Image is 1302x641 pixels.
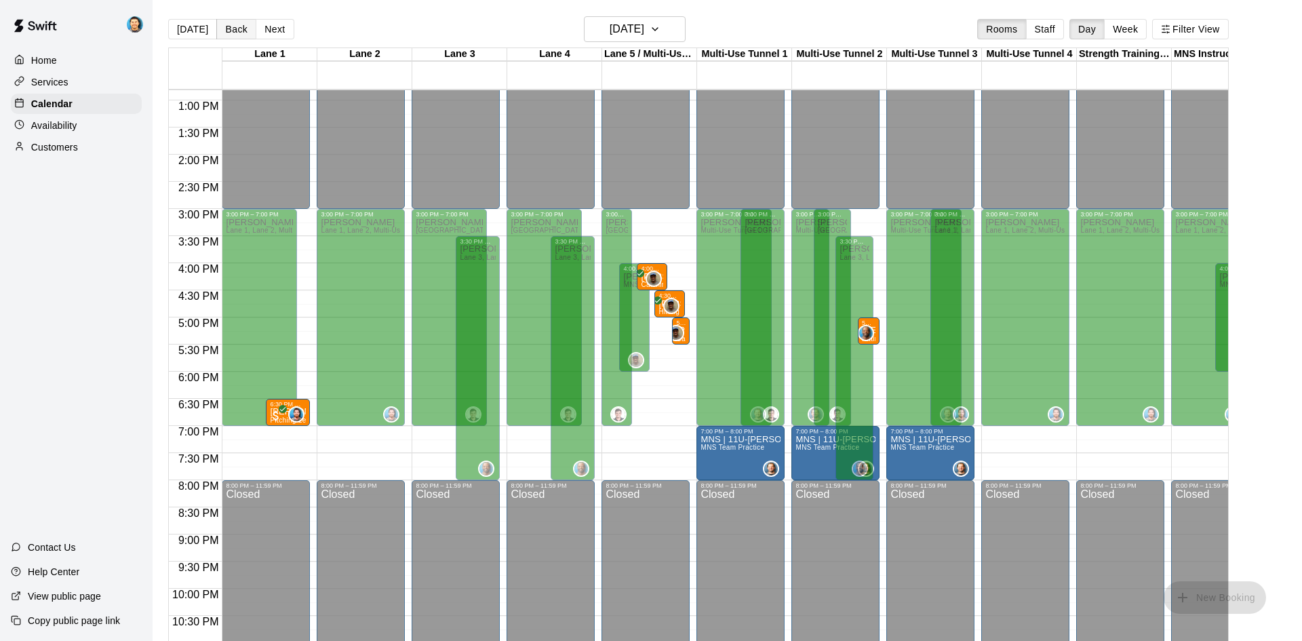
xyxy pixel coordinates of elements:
div: 3:00 PM – 7:00 PM: Available [791,209,829,426]
div: Lane 1 [222,48,317,61]
div: Gonzo Gonzalez [124,11,153,38]
span: Nik Crouch [958,461,969,477]
p: Customers [31,140,78,154]
img: Nik Crouch [954,462,968,475]
span: Jacob Crooks [294,406,304,423]
img: Chie Gunner [479,462,493,475]
div: 5:00 PM – 5:30 PM [862,319,876,326]
div: 8:00 PM – 11:59 PM [1080,482,1160,489]
img: Gonzo Gonzalez [127,16,143,33]
p: Copy public page link [28,614,120,627]
span: 3:30 PM [175,236,222,248]
span: 4:30 PM [175,290,222,302]
p: View public page [28,589,101,603]
span: 1:00 PM [175,100,222,112]
div: 3:00 PM – 7:00 PM: Available [222,209,297,426]
span: Lane 3, Lane 4, Multi-Use Tunnel 2, Hitting Tunnel 1, Hitting Tunnel 2, Back Bldg Multi-Use 1, Ba... [840,254,1214,261]
span: 5:30 PM [175,345,222,356]
span: 9:30 PM [175,562,222,573]
span: [GEOGRAPHIC_DATA] 5 / Multi-Use Tunnel 5, Multi-Use Tunnel 1, Multi-Use Tunnel 2, Hitting Tunnel ... [511,227,898,234]
button: Filter View [1152,19,1228,39]
div: 3:00 PM – 7:00 PM: Available [317,209,405,426]
div: Customers [11,137,142,157]
div: 3:00 PM – 7:00 PM [511,211,578,218]
div: 3:00 PM – 7:00 PM [985,211,1065,218]
span: Mike Macfarlane [673,325,684,341]
div: 3:30 PM – 8:00 PM [460,238,496,245]
img: Chie Gunner [853,462,867,475]
span: Chie Gunner [863,325,874,341]
div: 4:00 PM – 6:00 PM [1219,265,1255,272]
div: 3:00 PM – 7:00 PM: Available [814,209,851,426]
div: Jacob Crooks [1143,406,1159,423]
div: 3:00 PM – 7:00 PM: Available [696,209,772,426]
button: [DATE] [168,19,217,39]
button: Rooms [977,19,1026,39]
div: Multi-Use Tunnel 1 [697,48,792,61]
span: Multi-Use Tunnel 1, Multi-Use Tunnel 2, Multi-Use Tunnel 3 [795,227,986,234]
button: Day [1069,19,1105,39]
img: Nik Crouch [809,408,823,421]
img: Jacob Crooks [384,408,398,421]
a: Calendar [11,94,142,114]
div: 8:00 PM – 11:59 PM [226,482,306,489]
div: Jacob Crooks [1048,406,1064,423]
span: MNS Team Practice [701,444,764,451]
div: 3:00 PM – 7:00 PM: Available [741,209,785,426]
span: 7:00 PM [175,426,222,438]
div: 3:00 PM – 7:00 PM: Available [981,209,1069,426]
span: 9:00 PM [175,535,222,546]
div: 7:00 PM – 8:00 PM [890,428,970,435]
span: [GEOGRAPHIC_DATA] 5 / Multi-Use Tunnel 5, Multi-Use Tunnel 1, Multi-Use Tunnel 2, Hitting Tunnel ... [745,227,1132,234]
span: Lane 1, Lane 2, Multi-Use Tunnel 3, Hitting Tunnel 1, Hitting Tunnel 2, Hitting Tunnel 3, Hitting... [226,227,1021,234]
div: Nik Crouch [808,406,824,423]
div: 3:30 PM – 8:00 PM: Available [456,236,500,480]
div: Chie Gunner [478,461,494,477]
div: 3:00 PM – 7:00 PM [1080,211,1160,218]
span: All customers have paid [627,273,640,287]
div: Chie Gunner [858,325,874,341]
p: Availability [31,119,77,132]
div: 6:30 PM – 7:00 PM: Henry Hughes [266,399,310,426]
span: [GEOGRAPHIC_DATA] 5 / Multi-Use Tunnel 5, Multi-Use Tunnel 1, Multi-Use Tunnel 2, Hitting Tunnel ... [818,227,1205,234]
div: Mike Macfarlane [628,352,644,368]
span: Multi-Use Tunnel 1, Multi-Use Tunnel 2, Multi-Use Tunnel 3 [890,227,1081,234]
span: Lane 3, Lane 4, Multi-Use Tunnel 2, Hitting Tunnel 1, Hitting Tunnel 2, Back Bldg Multi-Use 1, Ba... [555,254,929,261]
span: MNS Instructor Tunnel, Lane 5 / Multi-Use Tunnel 5 [623,281,789,288]
div: 3:00 PM – 7:00 PM [416,211,483,218]
span: Mike Macfarlane [669,298,679,314]
div: 6:30 PM – 7:00 PM [270,401,306,408]
img: Anthony Miller [612,408,625,421]
img: Mike Macfarlane [665,299,678,313]
div: 7:00 PM – 8:00 PM [795,428,875,435]
div: 5:00 PM – 5:30 PM: Zeke Croucher [672,317,690,345]
div: 4:00 PM – 6:00 PM: Available [1215,263,1259,372]
img: Jacob Crooks [1144,408,1158,421]
span: [GEOGRAPHIC_DATA] 5 / Multi-Use Tunnel 5, Multi-Use Tunnel 1, Multi-Use Tunnel 2, Hitting Tunnel ... [606,227,993,234]
div: 3:00 PM – 7:00 PM [606,211,627,218]
div: 3:00 PM – 7:00 PM [795,211,825,218]
div: Jacob Crooks [953,406,969,423]
div: 5:00 PM – 5:30 PM [676,319,686,326]
div: Lane 2 [317,48,412,61]
span: 7:30 PM [175,453,222,465]
div: 4:00 PM – 4:30 PM: Zeke Croucher [637,263,667,290]
span: 6:30 PM [175,399,222,410]
div: Lane 5 / Multi-Use Tunnel 5 [602,48,697,61]
div: 8:00 PM – 11:59 PM [511,482,591,489]
div: 8:00 PM – 11:59 PM [985,482,1065,489]
div: 4:30 PM – 5:00 PM: Emery Clark [654,290,684,317]
div: 8:00 PM – 11:59 PM [795,482,875,489]
div: 7:00 PM – 8:00 PM [701,428,781,435]
span: 6:00 PM [175,372,222,383]
div: 5:00 PM – 5:30 PM: Hank Love [858,317,880,345]
div: 7:00 PM – 8:00 PM: MNS | 11U-CROUCH (PRACTICE) [791,426,880,480]
div: 7:00 PM – 8:00 PM: MNS | 11U-CROUCH (PRACTICE) [696,426,785,480]
div: Nik Crouch [763,461,779,477]
div: 8:00 PM – 11:59 PM [701,482,781,489]
img: Mike Macfarlane [669,326,683,340]
button: Week [1104,19,1147,39]
div: 3:00 PM – 7:00 PM: Available [930,209,974,426]
img: Jacob Crooks [1226,408,1240,421]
